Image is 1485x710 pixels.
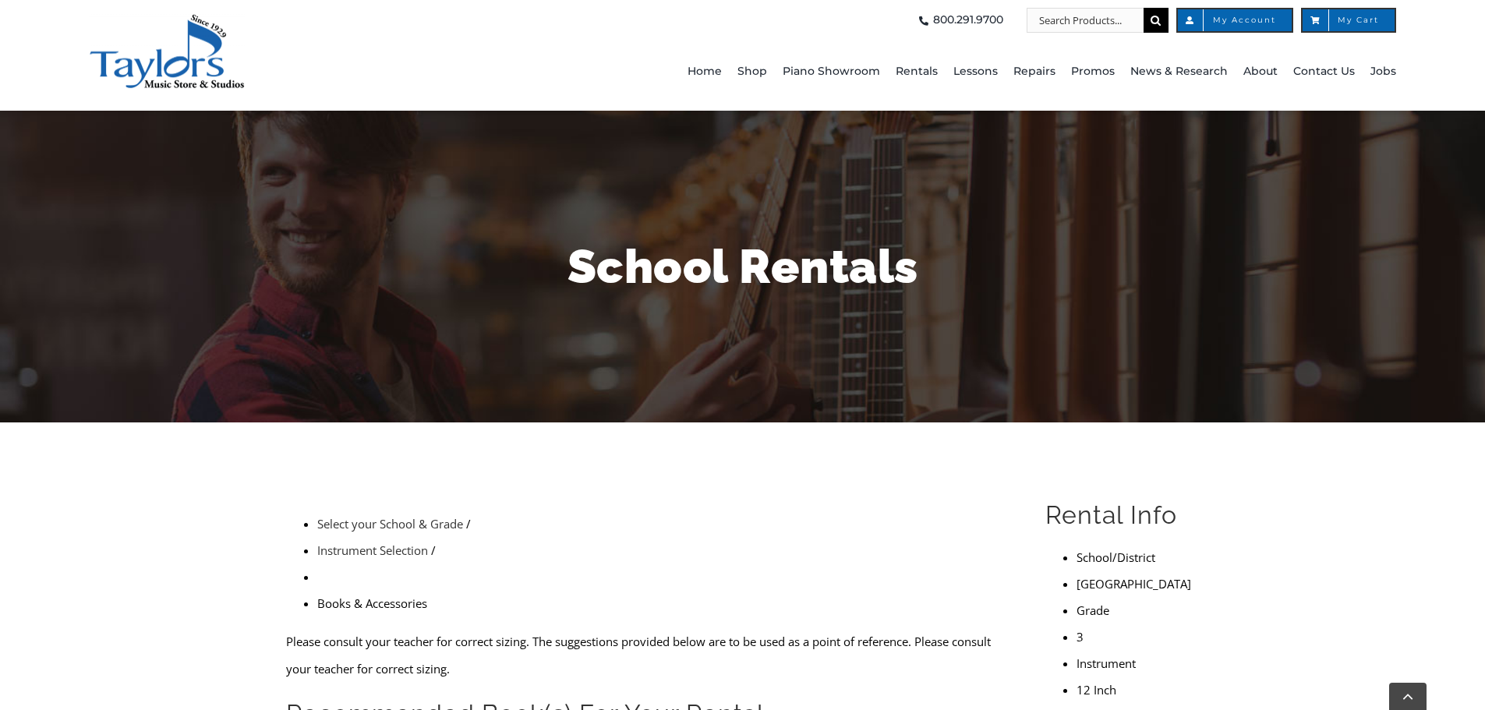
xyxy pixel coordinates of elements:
[896,33,938,111] a: Rentals
[1243,59,1278,84] span: About
[286,628,1009,681] p: Please consult your teacher for correct sizing. The suggestions provided below are to be used as ...
[466,516,471,532] span: /
[688,33,722,111] a: Home
[1071,33,1115,111] a: Promos
[1077,650,1199,676] li: Instrument
[1071,59,1115,84] span: Promos
[1243,33,1278,111] a: About
[1318,16,1379,24] span: My Cart
[1077,597,1199,623] li: Grade
[1130,59,1228,84] span: News & Research
[1130,33,1228,111] a: News & Research
[1293,33,1355,111] a: Contact Us
[1370,59,1396,84] span: Jobs
[953,59,998,84] span: Lessons
[1370,33,1396,111] a: Jobs
[429,33,1396,111] nav: Main Menu
[1193,16,1276,24] span: My Account
[933,8,1003,33] span: 800.291.9700
[317,590,1009,616] li: Books & Accessories
[1077,570,1199,597] li: [GEOGRAPHIC_DATA]
[431,542,436,558] span: /
[737,59,767,84] span: Shop
[1144,8,1169,33] input: Search
[317,542,428,558] a: Instrument Selection
[1013,59,1055,84] span: Repairs
[737,33,767,111] a: Shop
[1077,544,1199,570] li: School/District
[1293,59,1355,84] span: Contact Us
[1301,8,1396,33] a: My Cart
[287,234,1199,299] h1: School Rentals
[1027,8,1144,33] input: Search Products...
[914,8,1003,33] a: 800.291.9700
[1077,623,1199,650] li: 3
[317,516,463,532] a: Select your School & Grade
[783,59,880,84] span: Piano Showroom
[896,59,938,84] span: Rentals
[783,33,880,111] a: Piano Showroom
[429,8,1396,33] nav: Top Right
[953,33,998,111] a: Lessons
[1176,8,1293,33] a: My Account
[1045,499,1199,532] h2: Rental Info
[89,12,245,27] a: taylors-music-store-west-chester
[688,59,722,84] span: Home
[1013,33,1055,111] a: Repairs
